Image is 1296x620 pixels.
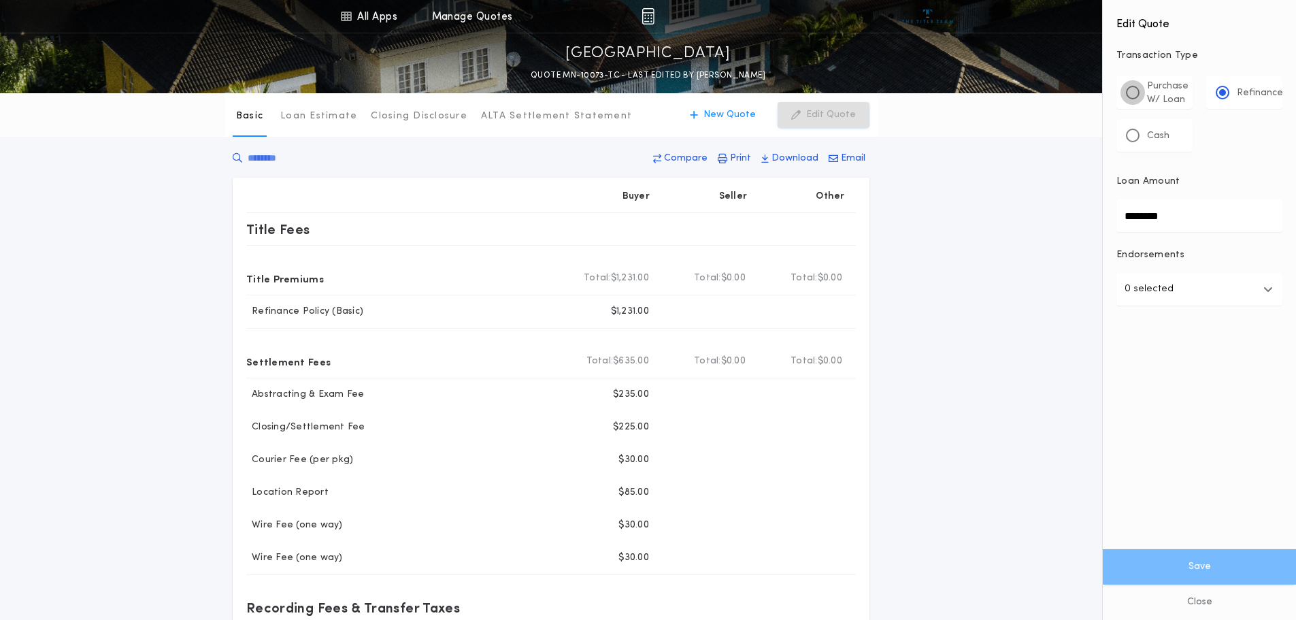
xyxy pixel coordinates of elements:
[586,355,614,368] b: Total:
[613,388,649,402] p: $235.00
[771,152,818,165] p: Download
[694,355,721,368] b: Total:
[584,272,611,285] b: Total:
[1116,273,1282,306] button: 0 selected
[1116,175,1180,189] p: Loan Amount
[246,453,353,467] p: Courier Fee (per pkg)
[236,110,263,123] p: Basic
[246,421,365,434] p: Closing/Settlement Fee
[246,486,329,500] p: Location Report
[371,110,467,123] p: Closing Disclosure
[246,388,365,402] p: Abstracting & Exam Fee
[246,551,343,565] p: Wire Fee (one way)
[481,110,632,123] p: ALTA Settlement Statement
[1116,8,1282,33] h4: Edit Quote
[613,421,649,434] p: $225.00
[721,272,746,285] span: $0.00
[611,305,649,319] p: $1,231.00
[613,355,649,368] span: $635.00
[618,486,649,500] p: $85.00
[664,152,708,165] p: Compare
[1103,585,1296,620] button: Close
[1116,49,1282,63] p: Transaction Type
[757,146,823,171] button: Download
[618,551,649,565] p: $30.00
[703,108,756,122] p: New Quote
[816,190,845,203] p: Other
[246,218,310,240] p: Title Fees
[565,43,731,65] p: [GEOGRAPHIC_DATA]
[902,10,953,23] img: vs-icon
[246,597,460,619] p: Recording Fees & Transfer Taxes
[818,355,842,368] span: $0.00
[825,146,869,171] button: Email
[531,69,765,82] p: QUOTE MN-10073-TC - LAST EDITED BY [PERSON_NAME]
[791,272,818,285] b: Total:
[246,519,343,532] p: Wire Fee (one way)
[694,272,721,285] b: Total:
[791,355,818,368] b: Total:
[1116,248,1282,262] p: Endorsements
[1125,281,1174,297] p: 0 selected
[649,146,712,171] button: Compare
[280,110,357,123] p: Loan Estimate
[1147,80,1189,107] p: Purchase W/ Loan
[1237,86,1283,100] p: Refinance
[618,519,649,532] p: $30.00
[719,190,748,203] p: Seller
[714,146,755,171] button: Print
[622,190,650,203] p: Buyer
[611,272,649,285] span: $1,231.00
[806,108,856,122] p: Edit Quote
[618,453,649,467] p: $30.00
[818,272,842,285] span: $0.00
[778,102,869,128] button: Edit Quote
[841,152,865,165] p: Email
[246,305,363,319] p: Refinance Policy (Basic)
[676,102,769,128] button: New Quote
[642,8,654,25] img: img
[246,267,324,289] p: Title Premiums
[1103,549,1296,585] button: Save
[246,350,331,372] p: Settlement Fees
[1116,199,1282,232] input: Loan Amount
[730,152,751,165] p: Print
[721,355,746,368] span: $0.00
[1147,129,1169,143] p: Cash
